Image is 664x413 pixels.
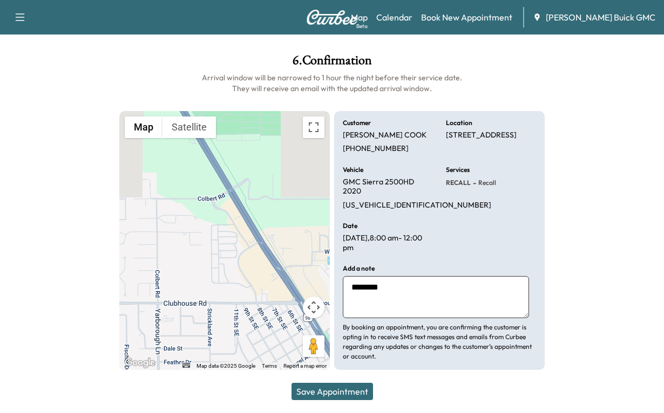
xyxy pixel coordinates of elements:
[343,201,491,210] p: [US_VEHICLE_IDENTIFICATION_NUMBER]
[283,363,327,369] a: Report a map error
[446,130,517,140] p: [STREET_ADDRESS]
[292,383,373,400] button: Save Appointment
[446,167,470,173] h6: Services
[182,363,190,368] button: Keyboard shortcuts
[303,297,324,318] button: Map camera controls
[546,11,655,24] span: [PERSON_NAME] Buick GMC
[343,322,536,361] p: By booking an appointment, you are confirming the customer is opting in to receive SMS text messa...
[197,363,255,369] span: Map data ©2025 Google
[476,178,496,187] span: Recall
[343,167,363,173] h6: Vehicle
[125,116,162,138] button: Show street map
[303,116,324,138] button: Toggle fullscreen view
[119,54,545,72] h1: 6 . Confirmation
[343,144,409,154] p: [PHONE_NUMBER]
[351,11,368,24] a: MapBeta
[343,120,371,126] h6: Customer
[376,11,412,24] a: Calendar
[122,356,158,370] a: Open this area in Google Maps (opens a new window)
[356,22,368,30] div: Beta
[306,10,358,25] img: Curbee Logo
[343,130,426,140] p: [PERSON_NAME] COOK
[421,11,512,24] a: Book New Appointment
[446,178,471,187] span: RECALL
[119,72,545,94] h6: Arrival window will be narrowed to 1 hour the night before their service date. They will receive ...
[162,116,216,138] button: Show satellite imagery
[343,233,433,252] p: [DATE] , 8:00 am - 12:00 pm
[343,265,375,272] h6: Add a note
[122,356,158,370] img: Google
[303,335,324,357] button: Drag Pegman onto the map to open Street View
[446,120,472,126] h6: Location
[343,177,433,196] p: GMC Sierra 2500HD 2020
[471,177,476,188] span: -
[262,363,277,369] a: Terms
[343,223,357,229] h6: Date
